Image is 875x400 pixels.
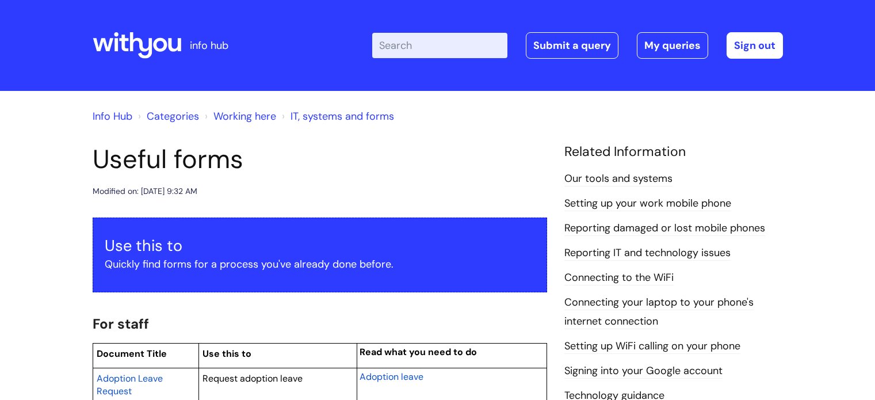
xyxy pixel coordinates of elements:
[190,36,228,55] p: info hub
[564,172,673,186] a: Our tools and systems
[360,371,423,383] span: Adoption leave
[279,107,394,125] li: IT, systems and forms
[564,339,740,354] a: Setting up WiFi calling on your phone
[202,348,251,360] span: Use this to
[564,144,783,160] h4: Related Information
[105,237,535,255] h3: Use this to
[97,371,163,398] a: Adoption Leave Request
[564,196,731,211] a: Setting up your work mobile phone
[202,372,303,384] span: Request adoption leave
[105,255,535,273] p: Quickly find forms for a process you've already done before.
[360,369,423,383] a: Adoption leave
[97,372,163,397] span: Adoption Leave Request
[372,33,507,58] input: Search
[93,144,547,175] h1: Useful forms
[213,109,276,123] a: Working here
[291,109,394,123] a: IT, systems and forms
[97,348,167,360] span: Document Title
[564,246,731,261] a: Reporting IT and technology issues
[93,109,132,123] a: Info Hub
[564,221,765,236] a: Reporting damaged or lost mobile phones
[372,32,783,59] div: | -
[93,184,197,199] div: Modified on: [DATE] 9:32 AM
[135,107,199,125] li: Solution home
[564,271,674,285] a: Connecting to the WiFi
[564,295,754,329] a: Connecting your laptop to your phone's internet connection
[526,32,618,59] a: Submit a query
[202,107,276,125] li: Working here
[727,32,783,59] a: Sign out
[564,364,723,379] a: Signing into your Google account
[637,32,708,59] a: My queries
[360,346,477,358] span: Read what you need to do
[147,109,199,123] a: Categories
[93,315,149,333] span: For staff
